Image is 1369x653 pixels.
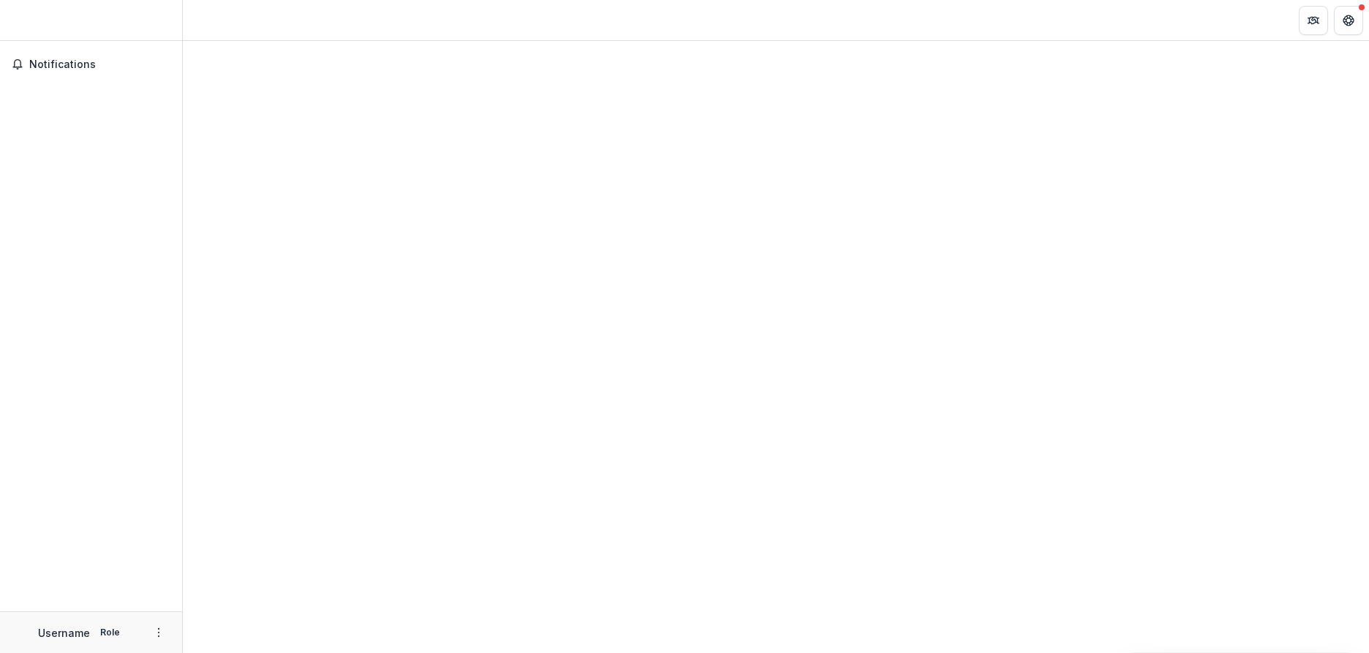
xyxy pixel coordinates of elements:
[1299,6,1328,35] button: Partners
[6,53,176,76] button: Notifications
[38,625,90,641] p: Username
[96,626,124,639] p: Role
[29,58,170,71] span: Notifications
[150,624,167,641] button: More
[1334,6,1363,35] button: Get Help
